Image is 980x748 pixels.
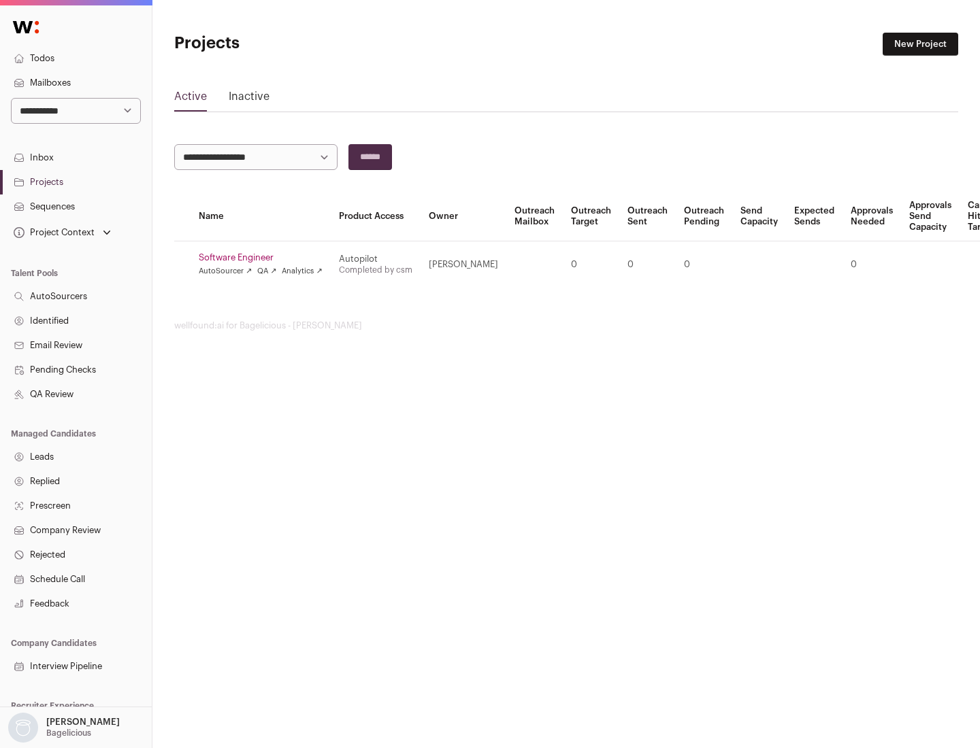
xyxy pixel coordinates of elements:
[339,266,412,274] a: Completed by csm
[421,241,506,288] td: [PERSON_NAME]
[676,241,732,288] td: 0
[282,266,322,277] a: Analytics ↗
[5,14,46,41] img: Wellfound
[11,227,95,238] div: Project Context
[506,192,563,241] th: Outreach Mailbox
[257,266,276,277] a: QA ↗
[191,192,331,241] th: Name
[676,192,732,241] th: Outreach Pending
[8,713,38,743] img: nopic.png
[174,88,207,110] a: Active
[46,717,120,728] p: [PERSON_NAME]
[786,192,843,241] th: Expected Sends
[421,192,506,241] th: Owner
[11,223,114,242] button: Open dropdown
[46,728,91,738] p: Bagelicious
[619,192,676,241] th: Outreach Sent
[199,266,252,277] a: AutoSourcer ↗
[229,88,269,110] a: Inactive
[5,713,122,743] button: Open dropdown
[901,192,960,241] th: Approvals Send Capacity
[339,254,412,265] div: Autopilot
[563,241,619,288] td: 0
[883,33,958,56] a: New Project
[619,241,676,288] td: 0
[732,192,786,241] th: Send Capacity
[331,192,421,241] th: Product Access
[843,192,901,241] th: Approvals Needed
[563,192,619,241] th: Outreach Target
[199,252,323,263] a: Software Engineer
[174,33,436,54] h1: Projects
[843,241,901,288] td: 0
[174,320,958,331] footer: wellfound:ai for Bagelicious - [PERSON_NAME]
